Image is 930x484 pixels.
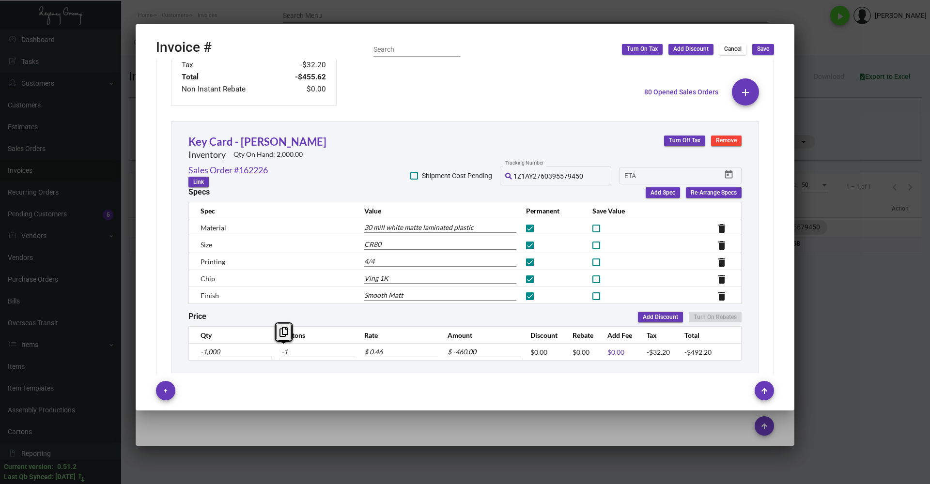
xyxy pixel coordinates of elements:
[668,44,713,55] button: Add Discount
[193,178,204,186] span: Link
[279,71,326,83] td: -$455.62
[201,257,225,266] span: Printing
[716,223,728,234] mat-icon: delete
[622,44,663,55] button: Turn On Tax
[684,348,712,356] span: -$492.20
[724,45,742,53] span: Cancel
[673,45,709,53] span: Add Discount
[279,59,326,71] td: -$32.20
[279,83,326,95] td: $0.00
[201,291,219,300] span: Finish
[573,348,589,356] span: $0.00
[757,45,769,53] span: Save
[627,45,658,53] span: Turn On Tax
[279,327,288,337] i: Copy
[57,462,77,472] div: 0.51.2
[189,327,272,344] th: Qty
[513,172,583,180] span: 1Z1AY2760395579450
[530,348,547,356] span: $0.00
[4,472,76,482] div: Last Qb Synced: [DATE]
[233,151,303,159] h2: Qty On Hand: 2,000.00
[188,164,268,177] a: Sales Order #162226
[181,71,279,83] td: Total
[201,224,226,232] span: Material
[201,274,215,283] span: Chip
[4,462,53,472] div: Current version:
[188,312,206,322] h2: Price
[637,327,675,344] th: Tax
[164,381,168,400] span: +
[647,348,670,356] span: -$32.20
[663,172,709,180] input: End date
[675,327,717,344] th: Total
[716,273,728,285] mat-icon: delete
[355,327,437,344] th: Rate
[646,187,680,198] button: Add Spec
[188,187,210,198] h2: Specs
[716,257,728,268] mat-icon: delete
[181,83,279,95] td: Non Instant Rebate
[188,135,326,148] a: Key Card - [PERSON_NAME]
[716,136,737,145] span: Remove
[521,327,563,344] th: Discount
[719,44,746,55] button: Cancel
[598,327,637,344] th: Add Fee
[607,348,624,356] a: $0.00
[189,202,355,219] th: Spec
[686,187,742,198] button: Re-Arrange Specs
[156,381,175,400] button: +
[156,39,212,56] h2: Invoice #
[516,202,583,219] th: Permanent
[201,241,212,249] span: Size
[583,202,677,219] th: Save Value
[438,327,521,344] th: Amount
[721,167,737,182] button: Open calendar
[272,327,355,344] th: Cartons
[711,136,742,146] button: Remove
[624,172,654,180] input: Start date
[716,290,728,302] mat-icon: delete
[422,170,492,181] span: Shipment Cost Pending
[752,44,774,55] button: Save
[188,177,209,187] button: Link
[651,189,675,197] span: Add Spec
[636,83,726,101] button: 80 Opened Sales Orders
[740,87,751,98] mat-icon: add
[643,313,678,321] span: Add Discount
[691,189,737,197] span: Re-Arrange Specs
[638,312,683,322] button: Add Discount
[188,150,226,160] h2: Inventory
[716,240,728,251] mat-icon: delete
[563,327,598,344] th: Rebate
[355,202,516,219] th: Value
[689,312,742,322] button: Turn On Rebates
[669,136,700,145] span: Turn Off Tax
[664,136,705,146] button: Turn Off Tax
[644,88,718,96] span: 80 Opened Sales Orders
[694,313,737,321] span: Turn On Rebates
[181,59,279,71] td: Tax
